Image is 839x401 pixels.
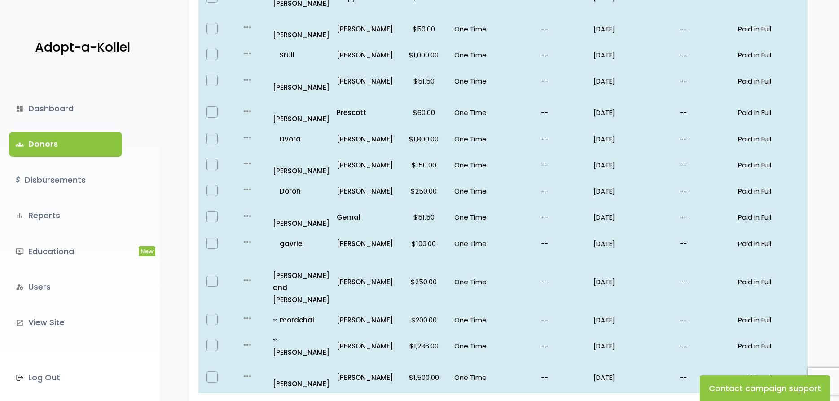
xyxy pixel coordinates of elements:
[273,314,329,326] p: mordchai
[503,23,586,35] p: --
[454,159,496,171] p: One Time
[454,371,496,383] p: One Time
[503,276,586,288] p: --
[738,314,804,326] p: Paid in Full
[454,276,496,288] p: One Time
[680,238,731,250] p: --
[9,310,122,335] a: launchView Site
[273,238,329,250] p: gavriel
[400,23,447,35] p: $50.00
[400,133,447,145] p: $1,800.00
[400,238,447,250] p: $100.00
[454,185,496,197] p: One Time
[400,340,447,352] p: $1,236.00
[454,211,496,223] p: One Time
[9,275,122,299] a: manage_accountsUsers
[337,23,393,35] p: [PERSON_NAME]
[593,276,672,288] p: [DATE]
[273,334,329,358] a: all_inclusive[PERSON_NAME]
[337,159,393,171] a: [PERSON_NAME]
[242,48,253,59] i: more_horiz
[16,212,24,220] i: bar_chart
[738,133,804,145] p: Paid in Full
[337,238,393,250] a: [PERSON_NAME]
[337,211,393,223] a: Gemal
[273,366,329,390] a: [PERSON_NAME]
[273,133,329,145] a: Dvora
[273,17,329,41] a: [PERSON_NAME]
[337,314,393,326] a: [PERSON_NAME]
[680,49,731,61] p: --
[680,340,731,352] p: --
[680,159,731,171] p: --
[337,106,393,119] p: Prescott
[16,141,24,149] span: groups
[593,238,672,250] p: [DATE]
[337,49,393,61] a: [PERSON_NAME]
[680,371,731,383] p: --
[16,247,24,256] i: ondemand_video
[503,340,586,352] p: --
[273,49,329,61] a: Sruli
[593,159,672,171] p: [DATE]
[16,105,24,113] i: dashboard
[242,339,253,350] i: more_horiz
[454,23,496,35] p: One Time
[503,371,586,383] p: --
[9,168,122,192] a: $Disbursements
[738,211,804,223] p: Paid in Full
[680,185,731,197] p: --
[242,211,253,221] i: more_horiz
[738,371,804,383] p: Paid in Full
[242,158,253,169] i: more_horiz
[738,340,804,352] p: Paid in Full
[454,75,496,87] p: One Time
[273,338,280,343] i: all_inclusive
[242,132,253,143] i: more_horiz
[454,340,496,352] p: One Time
[503,133,586,145] p: --
[337,185,393,197] p: [PERSON_NAME]
[400,49,447,61] p: $1,000.00
[273,257,329,306] a: [PERSON_NAME] and [PERSON_NAME]
[738,238,804,250] p: Paid in Full
[400,185,447,197] p: $250.00
[680,276,731,288] p: --
[503,106,586,119] p: --
[337,340,393,352] a: [PERSON_NAME]
[593,211,672,223] p: [DATE]
[593,106,672,119] p: [DATE]
[400,211,447,223] p: $51.50
[680,23,731,35] p: --
[31,26,130,70] a: Adopt-a-Kollel
[273,185,329,197] p: Doron
[400,371,447,383] p: $1,500.00
[337,75,393,87] p: [PERSON_NAME]
[9,132,122,156] a: groupsDonors
[273,314,329,326] a: all_inclusivemordchai
[503,75,586,87] p: --
[454,106,496,119] p: One Time
[454,133,496,145] p: One Time
[680,106,731,119] p: --
[273,205,329,229] a: [PERSON_NAME]
[337,133,393,145] a: [PERSON_NAME]
[273,101,329,125] a: [PERSON_NAME]
[9,203,122,228] a: bar_chartReports
[738,185,804,197] p: Paid in Full
[273,69,329,93] p: [PERSON_NAME]
[242,313,253,324] i: more_horiz
[593,133,672,145] p: [DATE]
[700,375,830,401] button: Contact campaign support
[400,159,447,171] p: $150.00
[738,49,804,61] p: Paid in Full
[593,185,672,197] p: [DATE]
[337,276,393,288] a: [PERSON_NAME]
